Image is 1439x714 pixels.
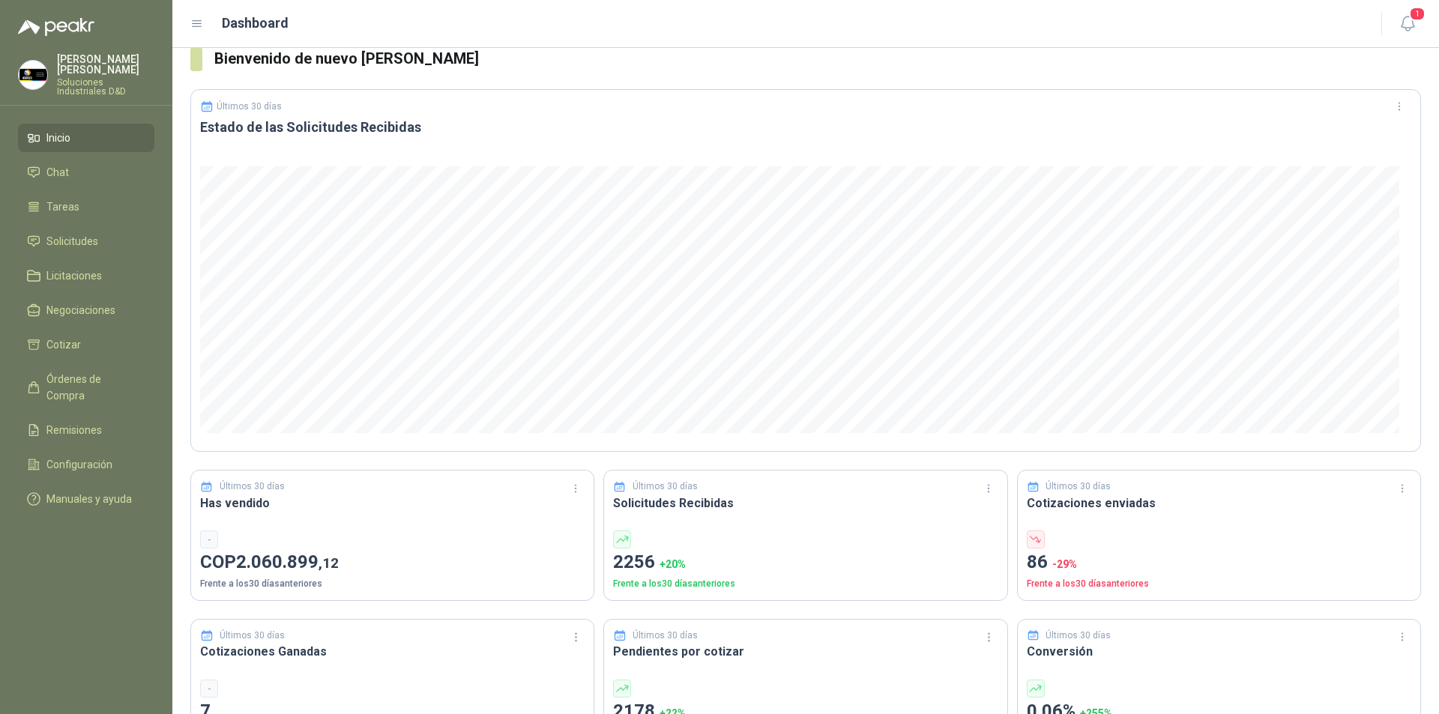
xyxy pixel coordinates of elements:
p: Últimos 30 días [633,629,698,643]
span: Remisiones [46,422,102,438]
h3: Bienvenido de nuevo [PERSON_NAME] [214,47,1421,70]
p: Últimos 30 días [220,479,285,494]
p: 2256 [613,548,998,577]
p: Últimos 30 días [220,629,285,643]
span: Órdenes de Compra [46,371,140,404]
div: - [200,530,218,548]
a: Cotizar [18,330,154,359]
span: Inicio [46,130,70,146]
span: Cotizar [46,336,81,353]
p: Soluciones Industriales D&D [57,78,154,96]
a: Chat [18,158,154,187]
span: Licitaciones [46,267,102,284]
button: 1 [1394,10,1421,37]
a: Órdenes de Compra [18,365,154,410]
p: Últimos 30 días [1046,629,1111,643]
a: Licitaciones [18,261,154,290]
span: 1 [1409,7,1426,21]
img: Company Logo [19,61,47,89]
span: Chat [46,164,69,181]
a: Negociaciones [18,296,154,324]
a: Configuración [18,450,154,479]
a: Remisiones [18,416,154,444]
span: Negociaciones [46,302,115,318]
span: ,12 [319,554,339,572]
span: + 20 % [660,558,686,570]
h3: Cotizaciones Ganadas [200,642,585,661]
a: Solicitudes [18,227,154,255]
h3: Conversión [1027,642,1411,661]
h3: Pendientes por cotizar [613,642,998,661]
a: Inicio [18,124,154,152]
span: 2.060.899 [236,551,339,572]
span: -29 % [1052,558,1077,570]
p: COP [200,548,585,577]
span: Manuales y ayuda [46,491,132,507]
p: Últimos 30 días [633,479,698,494]
h3: Estado de las Solicitudes Recibidas [200,118,1411,136]
h3: Solicitudes Recibidas [613,494,998,512]
a: Tareas [18,193,154,221]
p: Últimos 30 días [217,101,282,112]
p: [PERSON_NAME] [PERSON_NAME] [57,54,154,75]
p: 86 [1027,548,1411,577]
p: Frente a los 30 días anteriores [613,577,998,591]
span: Solicitudes [46,233,98,249]
a: Manuales y ayuda [18,485,154,513]
h3: Has vendido [200,494,585,512]
p: Últimos 30 días [1046,479,1111,494]
span: Tareas [46,199,79,215]
div: - [200,680,218,698]
p: Frente a los 30 días anteriores [200,577,585,591]
img: Logo peakr [18,18,94,36]
span: Configuración [46,456,112,473]
h3: Cotizaciones enviadas [1027,494,1411,512]
p: Frente a los 30 días anteriores [1027,577,1411,591]
h1: Dashboard [222,13,289,34]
